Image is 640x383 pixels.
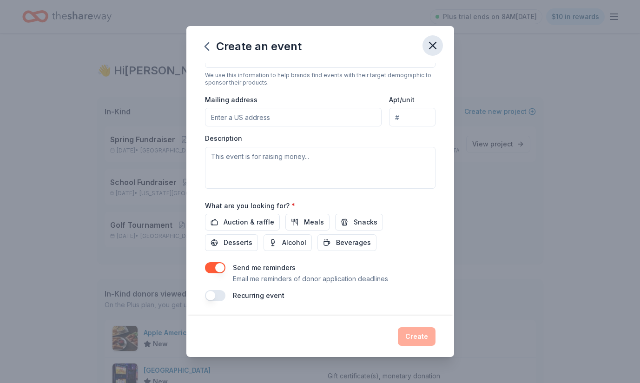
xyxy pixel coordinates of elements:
[264,234,312,251] button: Alcohol
[205,39,302,54] div: Create an event
[304,217,324,228] span: Meals
[354,217,377,228] span: Snacks
[205,108,382,126] input: Enter a US address
[389,95,415,105] label: Apt/unit
[224,217,274,228] span: Auction & raffle
[205,134,242,143] label: Description
[335,214,383,231] button: Snacks
[205,234,258,251] button: Desserts
[282,237,306,248] span: Alcohol
[205,214,280,231] button: Auction & raffle
[233,291,284,299] label: Recurring event
[205,201,295,211] label: What are you looking for?
[233,264,296,271] label: Send me reminders
[389,108,435,126] input: #
[224,237,252,248] span: Desserts
[205,72,435,86] div: We use this information to help brands find events with their target demographic to sponsor their...
[336,237,371,248] span: Beverages
[317,234,376,251] button: Beverages
[205,95,257,105] label: Mailing address
[233,273,388,284] p: Email me reminders of donor application deadlines
[285,214,330,231] button: Meals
